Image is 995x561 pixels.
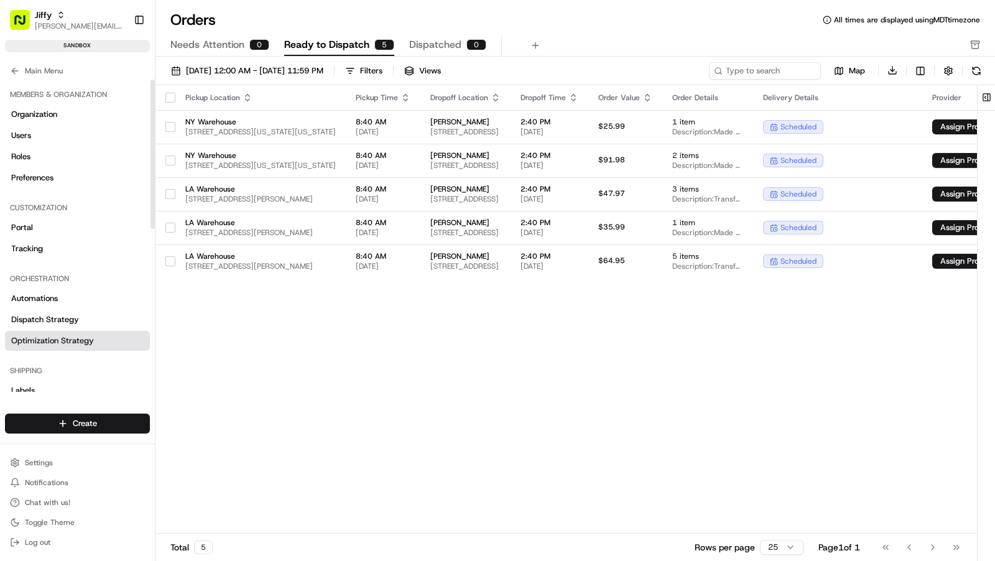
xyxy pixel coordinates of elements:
span: Optimization Strategy [11,335,94,346]
span: 1 item [672,218,743,228]
button: Refresh [968,62,985,80]
img: unihopllc [12,180,32,200]
span: 8:40 AM [356,218,410,228]
button: Start new chat [211,122,226,137]
div: 📗 [12,279,22,289]
span: [DATE] [521,127,578,137]
span: Description: Made - Custom T-Shirt [672,127,743,137]
span: [DATE] [521,194,578,204]
span: $35.99 [598,222,625,232]
span: LA Warehouse [185,184,336,194]
div: Pickup Location [185,93,336,103]
span: unihopllc [39,192,72,202]
span: 2:40 PM [521,184,578,194]
div: Shipping [5,361,150,381]
span: Dispatch Strategy [11,314,79,325]
img: Charles Folsom [12,214,32,234]
input: Clear [32,80,205,93]
span: [STREET_ADDRESS] [430,261,501,271]
span: Toggle Theme [25,517,75,527]
span: [STREET_ADDRESS][PERSON_NAME] [185,261,336,271]
a: Users [5,126,150,146]
div: 0 [249,39,269,50]
img: Nash [12,12,37,37]
button: Jiffy[PERSON_NAME][EMAIL_ADDRESS][DOMAIN_NAME] [5,5,129,35]
span: NY Warehouse [185,117,336,127]
span: API Documentation [118,277,200,290]
span: Needs Attention [170,37,244,52]
a: 💻API Documentation [100,272,205,295]
span: Create [73,418,97,429]
span: [STREET_ADDRESS][PERSON_NAME] [185,228,336,238]
a: Dispatch Strategy [5,310,150,330]
span: $47.97 [598,188,625,198]
span: 5 items [672,251,743,261]
span: Labels [11,385,35,396]
button: Views [399,62,447,80]
a: Powered byPylon [88,307,150,317]
div: Members & Organization [5,85,150,104]
span: [STREET_ADDRESS][US_STATE][US_STATE] [185,160,336,170]
span: [STREET_ADDRESS] [430,228,501,238]
div: Page 1 of 1 [818,541,860,554]
span: [DATE] [81,192,107,202]
span: Map [849,65,865,76]
span: 3 items [672,184,743,194]
span: [PERSON_NAME] [430,151,501,160]
span: [DATE] [356,194,410,204]
span: LA Warehouse [185,251,336,261]
span: 2:40 PM [521,251,578,261]
button: Chat with us! [5,494,150,511]
span: 2:40 PM [521,117,578,127]
span: Knowledge Base [25,277,95,290]
button: [PERSON_NAME][EMAIL_ADDRESS][DOMAIN_NAME] [35,21,124,31]
div: 💻 [105,279,115,289]
a: Roles [5,147,150,167]
span: [DATE] [356,127,410,137]
span: [STREET_ADDRESS] [430,194,501,204]
span: Portal [11,222,33,233]
span: [DATE] 12:00 AM - [DATE] 11:59 PM [186,65,323,76]
div: 5 [374,39,394,50]
button: Log out [5,534,150,551]
div: Customization [5,198,150,218]
span: scheduled [780,189,817,199]
div: Dropoff Location [430,93,501,103]
div: Total [170,540,213,554]
img: 1738778727109-b901c2ba-d612-49f7-a14d-d897ce62d23f [26,118,49,141]
span: scheduled [780,256,817,266]
span: [DATE] [521,261,578,271]
span: LA Warehouse [185,218,336,228]
a: Automations [5,289,150,308]
span: Organization [11,109,57,120]
button: Toggle Theme [5,514,150,531]
span: Description: Made - Custom Hoodie (2 items) [672,160,743,170]
span: Jiffy [35,9,52,21]
div: Filters [360,65,382,76]
span: [PERSON_NAME] [430,184,501,194]
span: [DATE] [356,160,410,170]
div: Past conversations [12,161,80,171]
a: Preferences [5,168,150,188]
span: [DATE] [521,228,578,238]
span: [STREET_ADDRESS] [430,160,501,170]
span: Preferences [11,172,53,183]
span: [DATE] [521,160,578,170]
span: Description: Made - Custom Polo [672,228,743,238]
span: [PERSON_NAME] [430,251,501,261]
span: [DATE] [356,228,410,238]
span: $64.95 [598,256,625,266]
a: Tracking [5,239,150,259]
span: 8:40 AM [356,251,410,261]
div: Delivery Details [763,93,912,103]
span: • [75,192,79,202]
input: Type to search [709,62,821,80]
span: $91.98 [598,155,625,165]
a: Labels [5,381,150,401]
span: Chat with us! [25,498,70,508]
span: All times are displayed using MDT timezone [834,15,980,25]
button: Settings [5,454,150,471]
span: Description: Transfer - DTF Print (3 items) [672,194,743,204]
div: Order Details [672,93,743,103]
